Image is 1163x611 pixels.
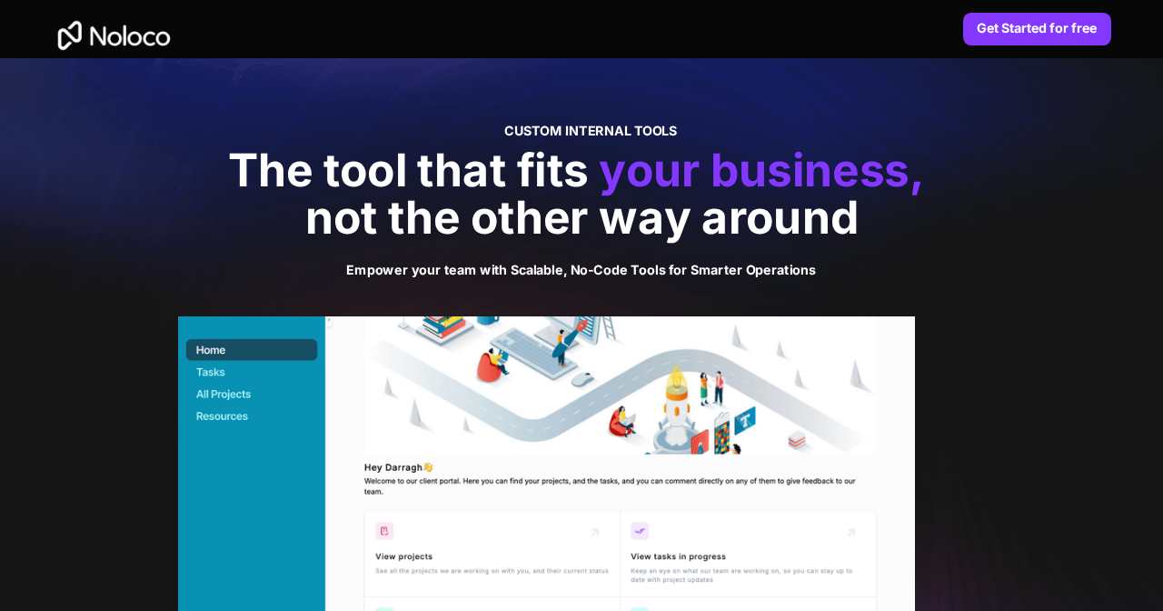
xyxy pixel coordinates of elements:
strong: Get Started for free [977,20,1097,35]
span: The tool that fits [228,143,588,197]
strong: Empower your team with Scalable, No-Code Tools for Smarter Operations [346,262,815,278]
span: your business, [599,143,924,197]
a: Get Started for free [963,13,1112,45]
span: CUSTOM INTERNAL TOOLS [504,123,677,139]
span: not the other way around [305,190,859,245]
